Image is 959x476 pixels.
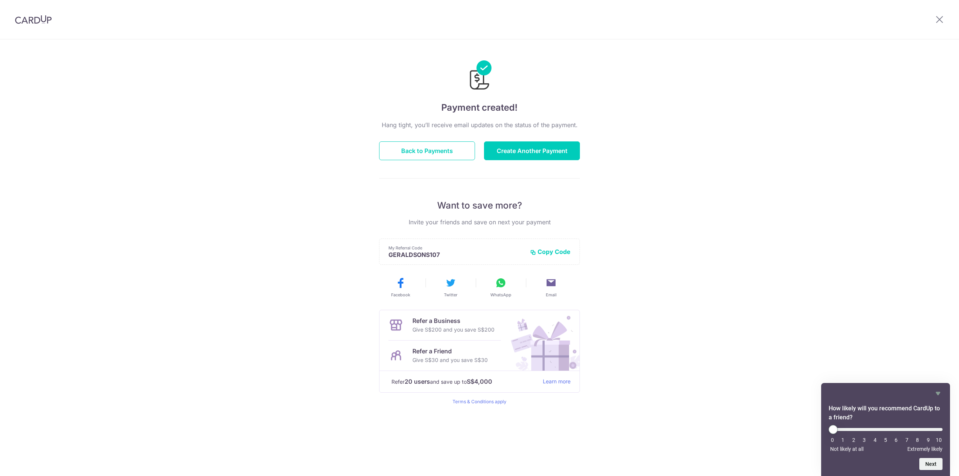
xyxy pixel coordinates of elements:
div: How likely will you recommend CardUp to a friend? Select an option from 0 to 10, with 0 being Not... [829,389,943,470]
li: 0 [829,437,836,443]
div: How likely will you recommend CardUp to a friend? Select an option from 0 to 10, with 0 being Not... [829,425,943,452]
p: Give S$30 and you save S$30 [412,356,488,365]
p: GERALDSONS107 [388,251,524,258]
li: 6 [892,437,900,443]
button: WhatsApp [479,277,523,298]
button: Next question [919,458,943,470]
span: Email [546,292,557,298]
p: Refer and save up to [391,377,537,386]
button: Facebook [378,277,423,298]
p: My Referral Code [388,245,524,251]
li: 4 [871,437,879,443]
li: 1 [839,437,847,443]
span: Facebook [391,292,410,298]
p: Invite your friends and save on next your payment [379,218,580,227]
p: Refer a Business [412,316,494,325]
li: 3 [860,437,868,443]
li: 5 [882,437,889,443]
li: 9 [925,437,932,443]
a: Terms & Conditions apply [453,399,506,404]
img: Payments [468,60,491,92]
button: Create Another Payment [484,141,580,160]
button: Copy Code [530,248,571,255]
button: Twitter [429,277,473,298]
img: Refer [504,310,580,371]
p: Hang tight, you’ll receive email updates on the status of the payment. [379,120,580,129]
p: Refer a Friend [412,347,488,356]
span: Twitter [444,292,457,298]
button: Back to Payments [379,141,475,160]
span: Not likely at all [830,446,863,452]
button: Hide survey [934,389,943,398]
p: Want to save more? [379,200,580,212]
a: Learn more [543,377,571,386]
h2: How likely will you recommend CardUp to a friend? Select an option from 0 to 10, with 0 being Not... [829,404,943,422]
strong: S$4,000 [467,377,492,386]
li: 2 [850,437,857,443]
span: Extremely likely [907,446,943,452]
strong: 20 users [405,377,430,386]
button: Email [529,277,573,298]
li: 7 [903,437,911,443]
p: Give S$200 and you save S$200 [412,325,494,334]
span: WhatsApp [490,292,511,298]
li: 8 [914,437,921,443]
h4: Payment created! [379,101,580,114]
img: CardUp [15,15,52,24]
li: 10 [935,437,943,443]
